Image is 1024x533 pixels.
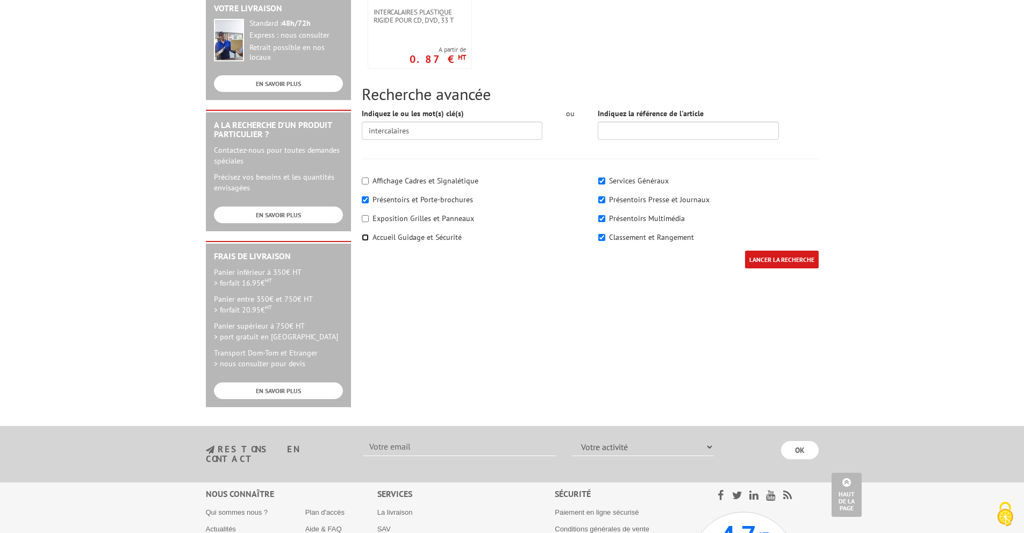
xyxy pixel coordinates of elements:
[206,488,377,500] div: Nous connaître
[214,172,343,193] p: Précisez vos besoins et les quantités envisagées
[598,196,605,203] input: Présentoirs Presse et Journaux
[555,508,639,516] a: Paiement en ligne sécurisé
[609,214,685,223] label: Présentoirs Multimédia
[214,332,338,342] span: > port gratuit en [GEOGRAPHIC_DATA]
[214,267,343,288] p: Panier inférieur à 350€ HT
[362,215,369,222] input: Exposition Grilles et Panneaux
[598,108,704,119] label: Indiquez la référence de l'article
[373,232,462,242] label: Accueil Guidage et Sécurité
[214,321,343,342] p: Panier supérieur à 750€ HT
[555,488,690,500] div: Sécurité
[410,56,466,62] p: 0.87 €
[362,177,369,184] input: Affichage Cadres et Signalétique
[214,4,343,13] h2: Votre livraison
[305,525,342,533] a: Aide & FAQ
[598,234,605,241] input: Classement et Rangement
[410,45,466,54] span: A partir de
[214,347,343,369] p: Transport Dom-Tom et Etranger
[745,251,819,268] input: LANCER LA RECHERCHE
[609,232,694,242] label: Classement et Rangement
[249,31,343,40] div: Express : nous consulter
[214,145,343,166] p: Contactez-nous pour toutes demandes spéciales
[558,108,582,119] div: ou
[214,19,244,61] img: widget-livraison.jpg
[206,445,214,454] img: newsletter.jpg
[206,525,236,533] a: Actualités
[986,496,1024,533] button: Cookies (fenêtre modale)
[377,508,413,516] a: La livraison
[362,196,369,203] input: Présentoirs et Porte-brochures
[305,508,345,516] a: Plan d'accès
[206,445,347,464] h3: restons en contact
[373,195,473,204] label: Présentoirs et Porte-brochures
[214,305,272,315] span: > forfait 20.95€
[992,501,1019,528] img: Cookies (fenêtre modale)
[214,278,272,288] span: > forfait 16.95€
[377,525,391,533] a: SAV
[377,488,555,500] div: Services
[609,195,710,204] label: Présentoirs Presse et Journaux
[214,120,343,139] h2: A la recherche d'un produit particulier ?
[555,525,649,533] a: Conditions générales de vente
[373,214,474,223] label: Exposition Grilles et Panneaux
[282,18,311,28] strong: 48h/72h
[249,43,343,62] div: Retrait possible en nos locaux
[249,19,343,29] div: Standard :
[362,85,819,103] h2: Recherche avancée
[214,75,343,92] a: EN SAVOIR PLUS
[362,108,464,119] label: Indiquez le ou les mot(s) clé(s)
[609,176,669,186] label: Services Généraux
[265,303,272,311] sup: HT
[363,438,556,456] input: Votre email
[362,234,369,241] input: Accueil Guidage et Sécurité
[781,441,819,459] input: OK
[214,294,343,315] p: Panier entre 350€ et 750€ HT
[214,359,305,368] span: > nous consulter pour devis
[206,508,268,516] a: Qui sommes nous ?
[214,382,343,399] a: EN SAVOIR PLUS
[598,177,605,184] input: Services Généraux
[374,8,466,24] span: Intercalaires plastique rigide pour CD, DVD, 33 T
[368,8,471,24] a: Intercalaires plastique rigide pour CD, DVD, 33 T
[214,207,343,223] a: EN SAVOIR PLUS
[373,176,478,186] label: Affichage Cadres et Signalétique
[214,252,343,261] h2: Frais de Livraison
[265,276,272,284] sup: HT
[598,215,605,222] input: Présentoirs Multimédia
[458,53,466,62] sup: HT
[832,473,862,517] a: Haut de la page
